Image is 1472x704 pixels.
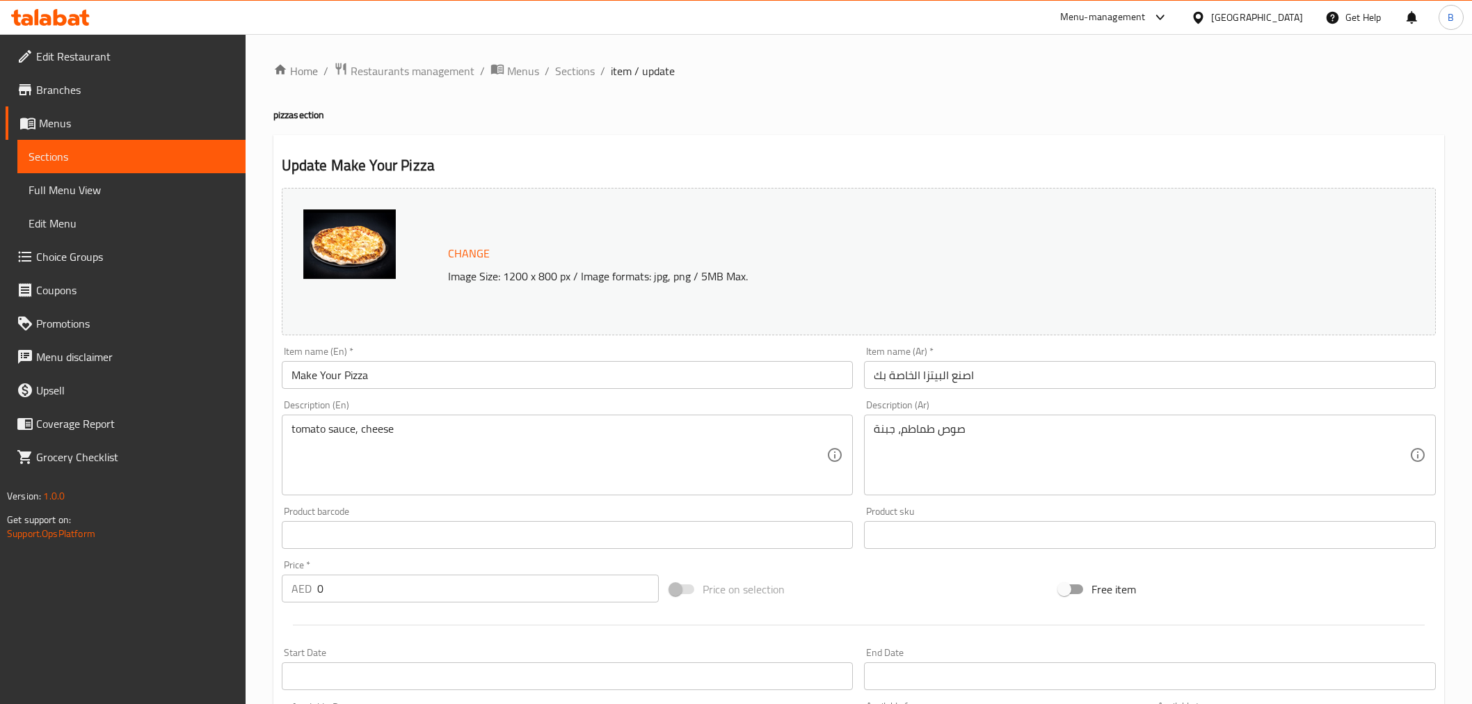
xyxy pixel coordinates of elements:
[448,243,490,264] span: Change
[29,148,234,165] span: Sections
[36,349,234,365] span: Menu disclaimer
[6,440,246,474] a: Grocery Checklist
[323,63,328,79] li: /
[507,63,539,79] span: Menus
[36,81,234,98] span: Branches
[273,108,1444,122] h4: pizza section
[36,415,234,432] span: Coverage Report
[7,487,41,505] span: Version:
[864,361,1436,389] input: Enter name Ar
[864,521,1436,549] input: Please enter product sku
[6,273,246,307] a: Coupons
[303,209,396,279] img: mmw_638954625177263583
[17,207,246,240] a: Edit Menu
[29,215,234,232] span: Edit Menu
[36,315,234,332] span: Promotions
[36,282,234,298] span: Coupons
[39,115,234,131] span: Menus
[36,248,234,265] span: Choice Groups
[480,63,485,79] li: /
[6,407,246,440] a: Coverage Report
[1211,10,1303,25] div: [GEOGRAPHIC_DATA]
[6,374,246,407] a: Upsell
[317,575,659,602] input: Please enter price
[6,340,246,374] a: Menu disclaimer
[273,63,318,79] a: Home
[600,63,605,79] li: /
[611,63,675,79] span: item / update
[282,155,1436,176] h2: Update Make Your Pizza
[703,581,785,598] span: Price on selection
[291,422,827,488] textarea: tomato sauce, cheese
[874,422,1409,488] textarea: صوص طماطم، جبنة
[1448,10,1454,25] span: B
[291,580,312,597] p: AED
[6,307,246,340] a: Promotions
[17,173,246,207] a: Full Menu View
[351,63,474,79] span: Restaurants management
[1091,581,1136,598] span: Free item
[545,63,550,79] li: /
[36,449,234,465] span: Grocery Checklist
[29,182,234,198] span: Full Menu View
[6,40,246,73] a: Edit Restaurant
[555,63,595,79] a: Sections
[6,73,246,106] a: Branches
[442,268,1276,285] p: Image Size: 1200 x 800 px / Image formats: jpg, png / 5MB Max.
[17,140,246,173] a: Sections
[7,511,71,529] span: Get support on:
[273,62,1444,80] nav: breadcrumb
[36,382,234,399] span: Upsell
[334,62,474,80] a: Restaurants management
[36,48,234,65] span: Edit Restaurant
[442,239,495,268] button: Change
[490,62,539,80] a: Menus
[7,525,95,543] a: Support.OpsPlatform
[282,521,854,549] input: Please enter product barcode
[282,361,854,389] input: Enter name En
[43,487,65,505] span: 1.0.0
[6,240,246,273] a: Choice Groups
[6,106,246,140] a: Menus
[1060,9,1146,26] div: Menu-management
